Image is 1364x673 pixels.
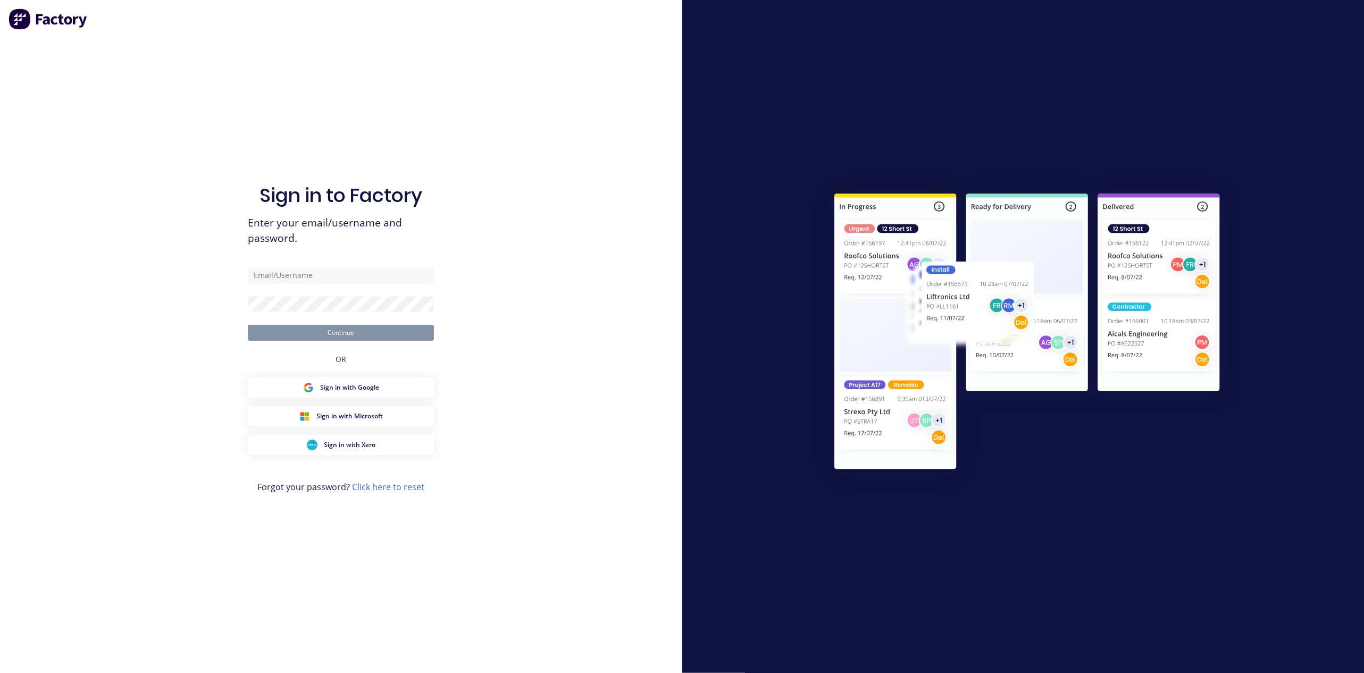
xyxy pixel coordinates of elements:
[248,325,434,341] button: Continue
[811,172,1243,494] img: Sign in
[9,9,88,30] img: Factory
[248,435,434,455] button: Xero Sign inSign in with Xero
[248,377,434,398] button: Google Sign inSign in with Google
[320,383,379,392] span: Sign in with Google
[248,267,434,283] input: Email/Username
[324,440,375,450] span: Sign in with Xero
[316,411,383,421] span: Sign in with Microsoft
[257,481,424,493] span: Forgot your password?
[307,440,317,450] img: Xero Sign in
[248,406,434,426] button: Microsoft Sign inSign in with Microsoft
[260,184,422,207] h1: Sign in to Factory
[299,411,310,422] img: Microsoft Sign in
[303,382,314,393] img: Google Sign in
[248,215,434,246] span: Enter your email/username and password.
[352,481,424,493] a: Click here to reset
[336,341,346,377] div: OR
